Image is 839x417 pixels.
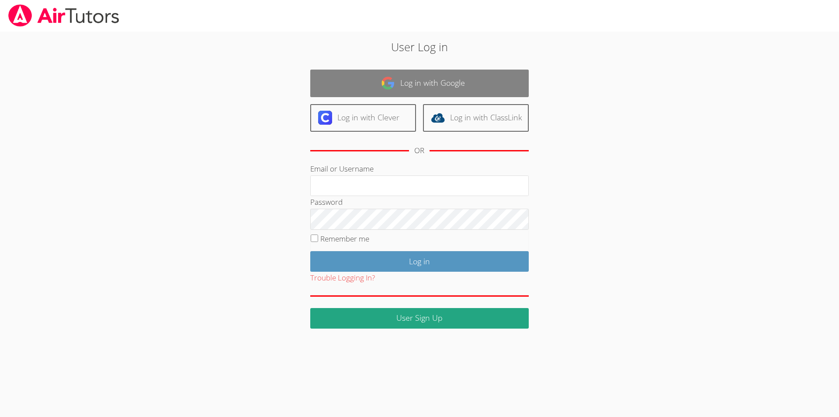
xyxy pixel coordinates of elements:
label: Remember me [320,234,369,244]
button: Trouble Logging In? [310,272,375,284]
img: airtutors_banner-c4298cdbf04f3fff15de1276eac7730deb9818008684d7c2e4769d2f7ddbe033.png [7,4,120,27]
img: clever-logo-6eab21bc6e7a338710f1a6ff85c0baf02591cd810cc4098c63d3a4b26e2feb20.svg [318,111,332,125]
a: User Sign Up [310,308,529,329]
a: Log in with Google [310,70,529,97]
div: OR [414,144,424,157]
a: Log in with ClassLink [423,104,529,132]
h2: User Log in [193,39,646,55]
img: classlink-logo-d6bb404cc1216ec64c9a2012d9dc4662098be43eaf13dc465df04b49fa7ab582.svg [431,111,445,125]
input: Log in [310,251,529,272]
label: Email or Username [310,164,374,174]
img: google-logo-50288ca7cdecda66e5e0955fdab243c47b7ad437acaf1139b6f446037453330a.svg [381,76,395,90]
a: Log in with Clever [310,104,416,132]
label: Password [310,197,343,207]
